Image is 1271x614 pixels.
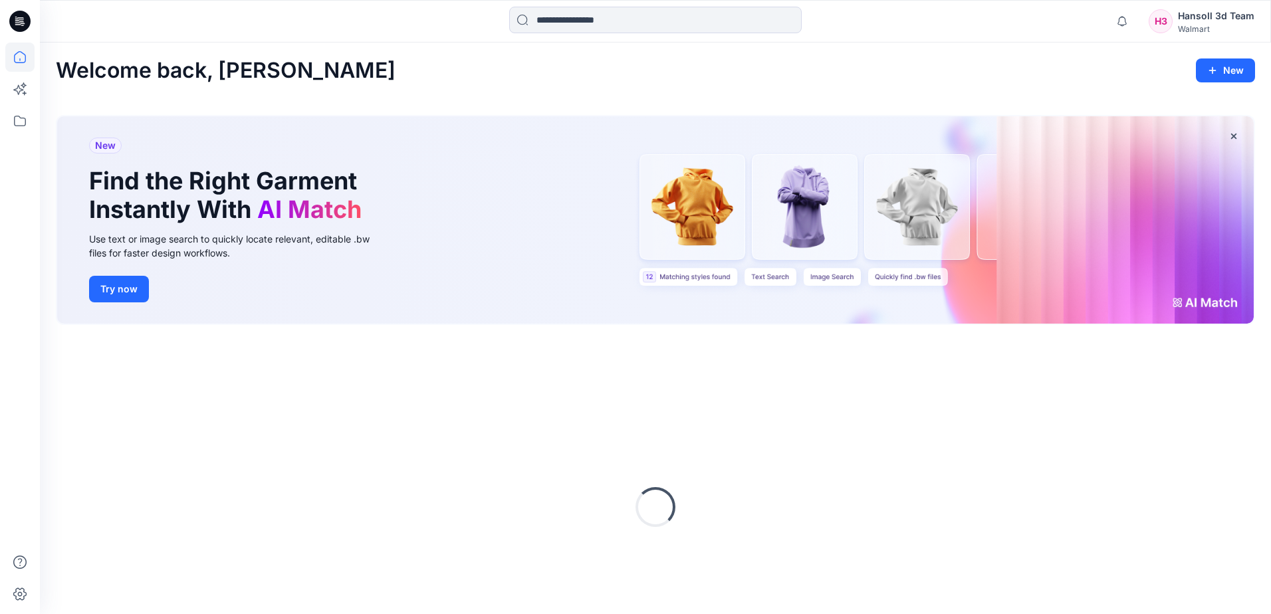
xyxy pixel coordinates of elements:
[257,195,362,224] span: AI Match
[89,232,388,260] div: Use text or image search to quickly locate relevant, editable .bw files for faster design workflows.
[89,167,368,224] h1: Find the Right Garment Instantly With
[89,276,149,302] button: Try now
[1149,9,1173,33] div: H3
[1178,24,1254,34] div: Walmart
[1178,8,1254,24] div: Hansoll 3d Team
[56,58,396,83] h2: Welcome back, [PERSON_NAME]
[95,138,116,153] span: New
[1196,58,1255,82] button: New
